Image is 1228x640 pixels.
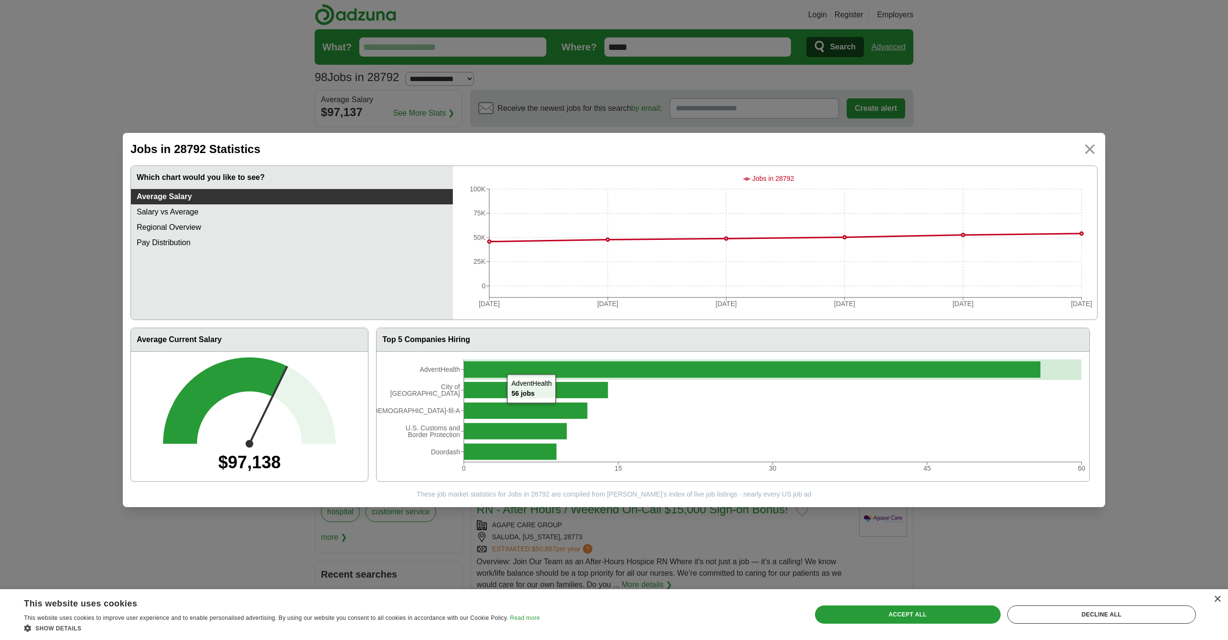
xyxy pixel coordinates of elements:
[420,366,460,373] tspan: AdventHealth
[953,300,974,308] tspan: [DATE]
[614,464,622,472] tspan: 15
[406,424,460,432] tspan: U.S. Customs and
[137,444,362,475] div: $97,138
[24,623,540,633] div: Show details
[923,464,931,472] tspan: 45
[123,489,1105,507] section: These job market statistics for Jobs in 28792 are compiled from [PERSON_NAME]'s index of live job...
[131,204,453,220] a: Salary vs Average
[390,390,460,397] tspan: [GEOGRAPHIC_DATA]
[408,431,460,439] tspan: Border Protection
[131,328,368,352] h3: Average Current Salary
[769,464,777,472] tspan: 30
[24,615,508,621] span: This website uses cookies to improve user experience and to enable personalised advertising. By u...
[473,209,486,217] tspan: 75K
[482,282,486,290] tspan: 0
[131,166,453,189] h3: Which chart would you like to see?
[35,625,82,632] span: Show details
[815,605,1001,624] div: Accept all
[431,448,460,456] tspan: Doordash
[131,235,453,250] a: Pay Distribution
[473,258,486,265] tspan: 25K
[131,220,453,235] a: Regional Overview
[597,300,618,308] tspan: [DATE]
[1082,142,1098,157] img: icon_close.svg
[462,464,466,472] tspan: 0
[371,407,460,415] tspan: [DEMOGRAPHIC_DATA]-fil-A
[1214,596,1221,603] div: Close
[473,234,486,241] tspan: 50K
[752,175,794,182] span: Jobs in 28792
[1071,300,1092,308] tspan: [DATE]
[130,141,260,158] h2: Jobs in 28792 Statistics
[441,383,460,391] tspan: City of
[510,615,540,621] a: Read more, opens a new window
[1007,605,1196,624] div: Decline all
[470,185,486,193] tspan: 100K
[479,300,500,308] tspan: [DATE]
[131,189,453,204] a: Average Salary
[834,300,855,308] tspan: [DATE]
[24,595,516,609] div: This website uses cookies
[716,300,737,308] tspan: [DATE]
[1078,464,1086,472] tspan: 60
[377,328,1089,352] h3: Top 5 Companies Hiring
